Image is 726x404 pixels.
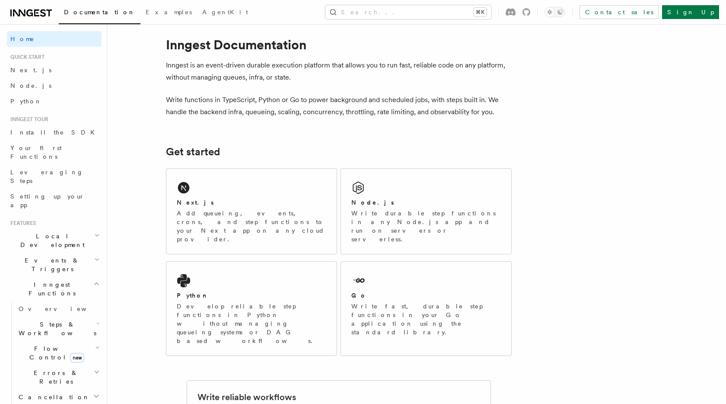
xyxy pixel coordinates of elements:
button: Search...⌘K [325,5,491,19]
a: Node.jsWrite durable step functions in any Node.js app and run on servers or serverless. [341,168,512,254]
span: Flow Control [15,344,95,362]
span: Examples [146,9,192,16]
a: Home [7,31,102,47]
h2: Next.js [177,198,214,207]
a: Sign Up [662,5,719,19]
a: Your first Functions [7,140,102,164]
h2: Go [351,291,367,300]
span: Steps & Workflows [15,320,96,337]
button: Toggle dark mode [544,7,565,17]
h2: Write reliable workflows [197,391,296,403]
span: new [70,353,84,362]
a: Leveraging Steps [7,164,102,189]
p: Inngest is an event-driven durable execution platform that allows you to run fast, reliable code ... [166,59,512,83]
span: Events & Triggers [7,256,94,273]
span: Next.js [10,67,51,74]
span: Install the SDK [10,129,100,136]
span: Leveraging Steps [10,169,83,184]
p: Develop reliable step functions in Python without managing queueing systems or DAG based workflows. [177,302,326,345]
a: Examples [140,3,197,23]
button: Inngest Functions [7,277,102,301]
a: Node.js [7,78,102,93]
span: Inngest Functions [7,280,93,298]
span: Quick start [7,54,45,61]
span: Setting up your app [10,193,85,208]
a: Next.jsAdd queueing, events, crons, and step functions to your Next app on any cloud provider. [166,168,337,254]
p: Write fast, durable step functions in your Go application using the standard library. [351,302,501,337]
a: Setting up your app [7,189,102,213]
button: Errors & Retries [15,365,102,389]
p: Write durable step functions in any Node.js app and run on servers or serverless. [351,209,501,244]
a: Install the SDK [7,125,102,140]
span: Features [7,220,36,227]
span: Python [10,98,42,105]
a: Overview [15,301,102,317]
a: PythonDevelop reliable step functions in Python without managing queueing systems or DAG based wo... [166,261,337,356]
a: AgentKit [197,3,253,23]
span: Documentation [64,9,135,16]
h2: Python [177,291,209,300]
a: Contact sales [580,5,659,19]
a: Documentation [59,3,140,24]
kbd: ⌘K [474,8,486,16]
a: Next.js [7,62,102,78]
span: Home [10,35,35,43]
span: Local Development [7,232,94,249]
button: Flow Controlnew [15,341,102,365]
button: Steps & Workflows [15,317,102,341]
span: Node.js [10,82,51,89]
h2: Node.js [351,198,394,207]
span: AgentKit [202,9,248,16]
span: Overview [19,305,108,312]
a: Get started [166,146,220,158]
span: Your first Functions [10,144,62,160]
span: Cancellation [15,393,90,401]
p: Add queueing, events, crons, and step functions to your Next app on any cloud provider. [177,209,326,244]
button: Local Development [7,228,102,253]
a: GoWrite fast, durable step functions in your Go application using the standard library. [341,261,512,356]
p: Write functions in TypeScript, Python or Go to power background and scheduled jobs, with steps bu... [166,94,512,118]
span: Inngest tour [7,116,48,123]
h1: Inngest Documentation [166,37,512,52]
span: Errors & Retries [15,369,94,386]
button: Events & Triggers [7,253,102,277]
a: Python [7,93,102,109]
